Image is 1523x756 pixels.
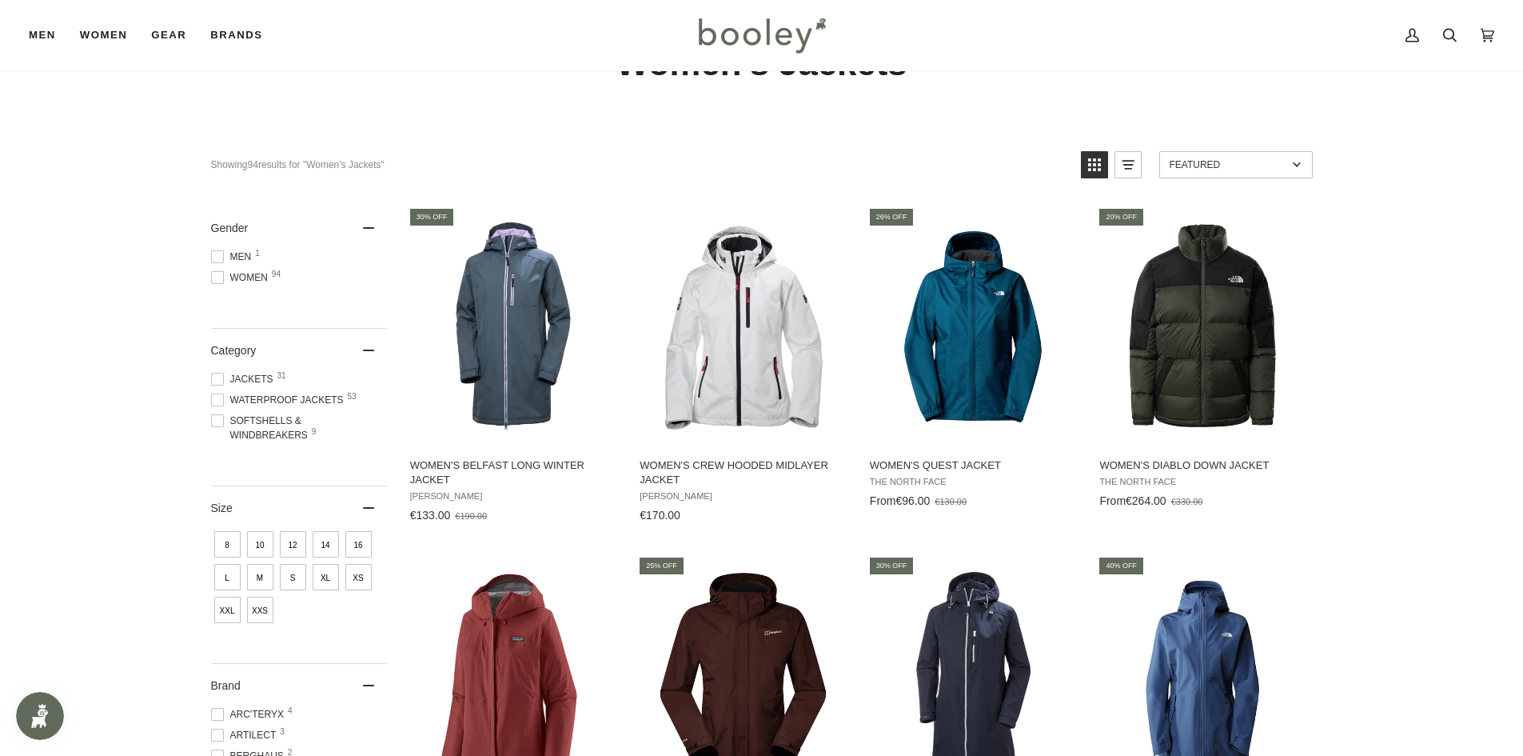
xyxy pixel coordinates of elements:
[211,393,349,407] span: Waterproof Jackets
[211,250,257,264] span: Men
[280,531,306,558] span: Size: 12
[214,597,241,623] span: Size: XXL
[410,458,617,487] span: Women's Belfast Long Winter Jacket
[210,27,262,43] span: Brands
[211,270,273,285] span: Women
[870,477,1077,487] span: The North Face
[255,250,260,258] span: 1
[151,27,186,43] span: Gear
[870,209,914,226] div: 26% off
[280,564,306,590] span: Size: S
[312,428,317,436] span: 9
[640,458,847,487] span: Women's Crew Hooded Midlayer Jacket
[277,372,286,380] span: 31
[935,497,967,506] span: €130.00
[1081,151,1108,178] a: View grid mode
[214,531,241,558] span: Size: 8
[211,344,257,357] span: Category
[1159,151,1313,178] a: Sort options
[640,558,684,574] div: 25% off
[1097,206,1309,514] a: Women's Diablo Down Jacket
[640,491,847,502] span: [PERSON_NAME]
[280,728,285,736] span: 3
[211,707,289,722] span: Arc'teryx
[247,597,273,623] span: Size: XXS
[870,558,914,574] div: 30% off
[408,206,620,528] a: Women's Belfast Long Winter Jacket
[410,209,454,226] div: 30% off
[1170,159,1287,170] span: Featured
[211,728,281,742] span: Artilect
[637,220,849,432] img: Helly Hansen Women's Crew Hooded Midlayer Jacket White - Booley Galway
[640,509,680,522] span: €170.00
[870,458,1077,473] span: Women's Quest Jacket
[211,414,387,442] span: Softshells & Windbreakers
[80,27,127,43] span: Women
[248,159,258,170] b: 94
[29,27,56,43] span: Men
[214,564,241,590] span: Size: L
[313,531,339,558] span: Size: 14
[896,494,931,507] span: €96.00
[870,494,896,507] span: From
[692,12,831,58] img: Booley
[272,270,281,278] span: 94
[211,222,249,234] span: Gender
[348,393,357,401] span: 53
[1099,494,1126,507] span: From
[211,372,278,386] span: Jackets
[1099,477,1306,487] span: The North Face
[1126,494,1166,507] span: €264.00
[455,511,487,521] span: €190.00
[410,491,617,502] span: [PERSON_NAME]
[211,151,1069,178] div: Showing results for "Women's Jackets"
[16,692,64,740] iframe: Button to open loyalty program pop-up
[1114,151,1142,178] a: View list mode
[313,564,339,590] span: Size: XL
[211,502,233,514] span: Size
[247,531,273,558] span: Size: 10
[1171,497,1203,506] span: €330.00
[1099,558,1143,574] div: 40% off
[288,707,293,715] span: 4
[1097,220,1309,432] img: The North Face Women's Diablo Down Jacket Thyme / TNF Black - Booley Galway
[637,206,849,528] a: Women's Crew Hooded Midlayer Jacket
[867,206,1079,514] a: Women's Quest Jacket
[1099,209,1143,226] div: 20% off
[211,679,241,692] span: Brand
[1099,458,1306,473] span: Women's Diablo Down Jacket
[410,509,451,522] span: €133.00
[345,564,372,590] span: Size: XS
[345,531,372,558] span: Size: 16
[247,564,273,590] span: Size: M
